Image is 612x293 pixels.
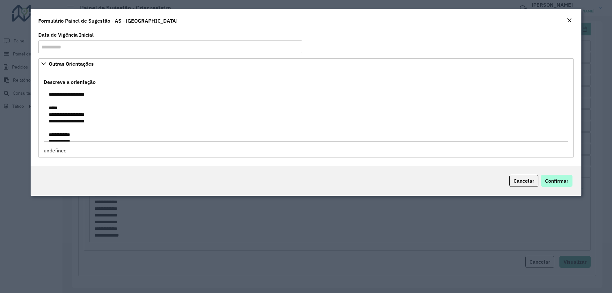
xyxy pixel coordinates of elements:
label: Data de Vigência Inicial [38,31,94,39]
div: Outras Orientações [38,69,574,157]
span: undefined [44,147,67,154]
label: Descreva a orientação [44,78,96,86]
span: Outras Orientações [49,61,94,66]
button: Close [565,17,574,25]
em: Fechar [567,18,572,23]
button: Confirmar [541,175,572,187]
h4: Formulário Painel de Sugestão - AS - [GEOGRAPHIC_DATA] [38,17,178,25]
span: Cancelar [514,178,534,184]
button: Cancelar [509,175,538,187]
span: Confirmar [545,178,568,184]
a: Outras Orientações [38,58,574,69]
